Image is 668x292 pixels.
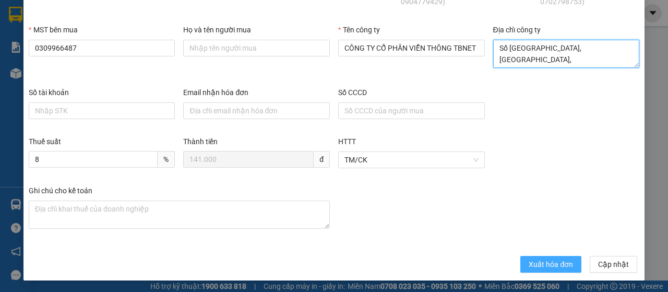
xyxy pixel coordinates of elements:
[344,152,479,168] span: TM/CK
[29,201,330,229] textarea: Ghi chú đơn hàng Ghi chú cho kế toán
[29,26,78,34] label: MST bên mua
[29,102,175,119] input: Số tài khoản
[183,137,218,146] label: Thành tiền
[529,259,573,270] span: Xuất hóa đơn
[338,137,356,146] label: HTTT
[493,26,541,34] label: Địa chỉ công ty
[29,137,61,146] label: Thuế suất
[338,102,485,119] input: Số CCCD
[314,151,330,168] span: đ
[183,88,248,97] label: Email nhận hóa đơn
[29,40,175,56] input: MST bên mua
[338,40,485,56] input: Tên công ty
[29,151,158,168] input: Thuế suất
[29,88,69,97] label: Số tài khoản
[29,186,92,195] label: Ghi chú cho kế toán
[338,26,380,34] label: Tên công ty
[520,256,581,273] button: Xuất hóa đơn
[590,256,637,273] button: Cập nhật
[183,26,251,34] label: Họ và tên người mua
[183,40,330,56] input: Họ và tên người mua
[158,151,175,168] span: %
[183,102,330,119] input: Email nhận hóa đơn
[493,40,640,68] textarea: Địa chỉ công ty
[598,259,629,270] span: Cập nhật
[338,88,367,97] label: Số CCCD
